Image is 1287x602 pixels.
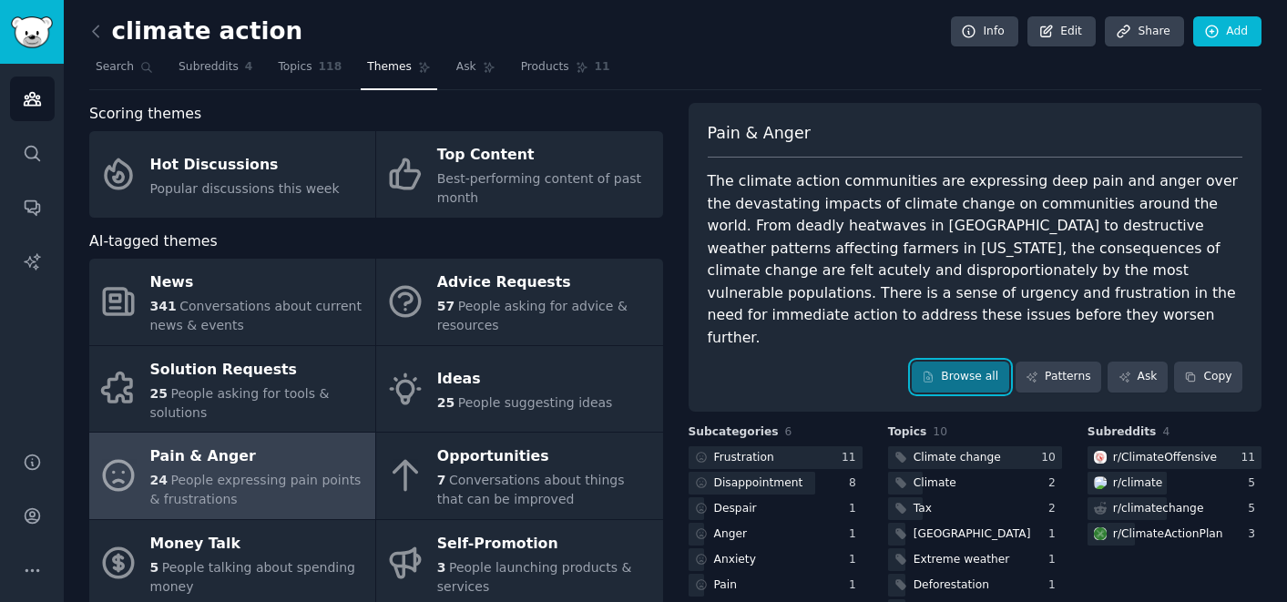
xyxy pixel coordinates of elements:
[849,475,863,492] div: 8
[1048,526,1062,543] div: 1
[914,501,932,517] div: Tax
[888,472,1062,495] a: Climate2
[785,425,792,438] span: 6
[245,59,253,76] span: 4
[89,17,302,46] h2: climate action
[1105,16,1183,47] a: Share
[842,450,863,466] div: 11
[1027,16,1096,47] a: Edit
[714,526,748,543] div: Anger
[1088,446,1261,469] a: ClimateOffensiver/ClimateOffensive11
[1113,450,1217,466] div: r/ ClimateOffensive
[150,386,168,401] span: 25
[515,53,617,90] a: Products11
[89,53,159,90] a: Search
[271,53,348,90] a: Topics118
[1248,526,1261,543] div: 3
[1088,472,1261,495] a: climater/climate5
[708,170,1243,349] div: The climate action communities are expressing deep pain and anger over the devastating impacts of...
[96,59,134,76] span: Search
[376,346,662,433] a: Ideas25People suggesting ideas
[376,433,662,519] a: Opportunities7Conversations about things that can be improved
[437,141,653,170] div: Top Content
[89,259,375,345] a: News341Conversations about current news & events
[689,548,863,571] a: Anxiety1
[714,552,756,568] div: Anxiety
[89,230,218,253] span: AI-tagged themes
[1113,475,1163,492] div: r/ climate
[888,446,1062,469] a: Climate change10
[714,475,803,492] div: Disappointment
[150,473,168,487] span: 24
[849,577,863,594] div: 1
[150,150,340,179] div: Hot Discussions
[888,548,1062,571] a: Extreme weather1
[437,443,653,472] div: Opportunities
[150,386,330,420] span: People asking for tools & solutions
[888,574,1062,597] a: Deforestation1
[450,53,502,90] a: Ask
[912,362,1009,393] a: Browse all
[150,181,340,196] span: Popular discussions this week
[849,552,863,568] div: 1
[89,103,201,126] span: Scoring themes
[437,269,653,298] div: Advice Requests
[914,526,1031,543] div: [GEOGRAPHIC_DATA]
[951,16,1018,47] a: Info
[933,425,947,438] span: 10
[437,299,628,332] span: People asking for advice & resources
[914,450,1001,466] div: Climate change
[437,171,641,205] span: Best-performing content of past month
[1088,523,1261,546] a: ClimateActionPlanr/ClimateActionPlan3
[150,299,177,313] span: 341
[367,59,412,76] span: Themes
[150,299,362,332] span: Conversations about current news & events
[888,424,927,441] span: Topics
[89,131,375,218] a: Hot DiscussionsPopular discussions this week
[888,497,1062,520] a: Tax2
[689,472,863,495] a: Disappointment8
[1113,526,1223,543] div: r/ ClimateActionPlan
[437,560,632,594] span: People launching products & services
[278,59,312,76] span: Topics
[437,395,455,410] span: 25
[1048,577,1062,594] div: 1
[714,450,774,466] div: Frustration
[1248,501,1261,517] div: 5
[1162,425,1170,438] span: 4
[914,475,956,492] div: Climate
[89,433,375,519] a: Pain & Anger24People expressing pain points & frustrations
[150,560,355,594] span: People talking about spending money
[1113,501,1204,517] div: r/ climatechange
[1094,451,1107,464] img: ClimateOffensive
[1108,362,1168,393] a: Ask
[376,259,662,345] a: Advice Requests57People asking for advice & resources
[437,473,446,487] span: 7
[376,131,662,218] a: Top ContentBest-performing content of past month
[437,365,613,394] div: Ideas
[689,446,863,469] a: Frustration11
[456,59,476,76] span: Ask
[150,560,159,575] span: 5
[1094,527,1107,540] img: ClimateActionPlan
[1041,450,1062,466] div: 10
[150,269,366,298] div: News
[89,346,375,433] a: Solution Requests25People asking for tools & solutions
[1193,16,1261,47] a: Add
[714,501,757,517] div: Despair
[714,577,738,594] div: Pain
[1241,450,1261,466] div: 11
[172,53,259,90] a: Subreddits4
[437,529,653,558] div: Self-Promotion
[914,577,989,594] div: Deforestation
[361,53,437,90] a: Themes
[1094,476,1107,489] img: climate
[150,355,366,384] div: Solution Requests
[1174,362,1242,393] button: Copy
[11,16,53,48] img: GummySearch logo
[849,501,863,517] div: 1
[849,526,863,543] div: 1
[1088,497,1261,520] a: r/climatechange5
[1048,475,1062,492] div: 2
[319,59,342,76] span: 118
